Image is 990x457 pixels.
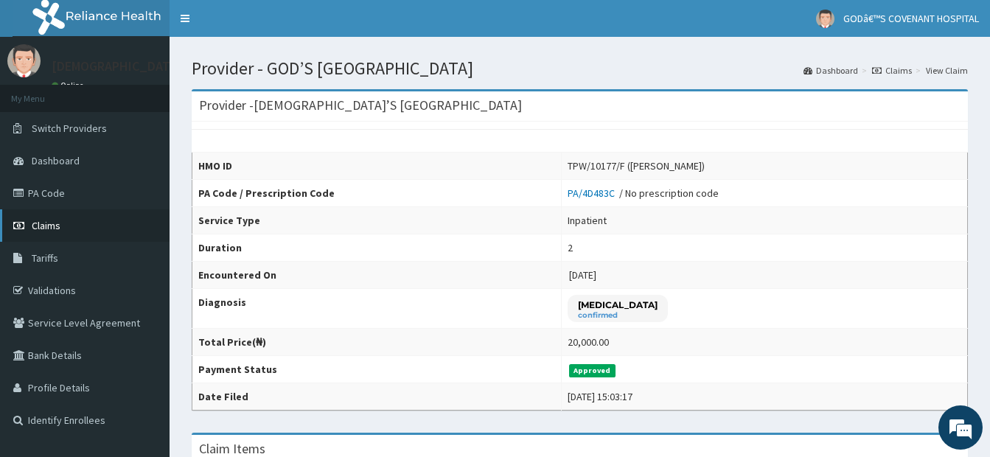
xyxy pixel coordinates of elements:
[568,186,619,200] a: PA/4D483C
[192,153,562,180] th: HMO ID
[32,251,58,265] span: Tariffs
[926,64,968,77] a: View Claim
[52,80,87,91] a: Online
[568,389,632,404] div: [DATE] 15:03:17
[803,64,858,77] a: Dashboard
[7,44,41,77] img: User Image
[32,154,80,167] span: Dashboard
[32,122,107,135] span: Switch Providers
[568,240,573,255] div: 2
[578,299,658,311] p: [MEDICAL_DATA]
[192,59,968,78] h1: Provider - GOD’S [GEOGRAPHIC_DATA]
[52,60,318,73] p: [DEMOGRAPHIC_DATA]’S [GEOGRAPHIC_DATA]
[32,219,60,232] span: Claims
[192,234,562,262] th: Duration
[568,213,607,228] div: Inpatient
[568,335,609,349] div: 20,000.00
[843,12,979,25] span: GODâ€™S COVENANT HOSPITAL
[569,268,596,282] span: [DATE]
[568,186,719,200] div: / No prescription code
[192,356,562,383] th: Payment Status
[192,180,562,207] th: PA Code / Prescription Code
[192,329,562,356] th: Total Price(₦)
[199,99,522,112] h3: Provider - [DEMOGRAPHIC_DATA]’S [GEOGRAPHIC_DATA]
[192,289,562,329] th: Diagnosis
[578,312,658,319] small: confirmed
[192,207,562,234] th: Service Type
[192,383,562,411] th: Date Filed
[199,442,265,456] h3: Claim Items
[872,64,912,77] a: Claims
[816,10,834,28] img: User Image
[568,158,705,173] div: TPW/10177/F ([PERSON_NAME])
[192,262,562,289] th: Encountered On
[569,364,616,377] span: Approved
